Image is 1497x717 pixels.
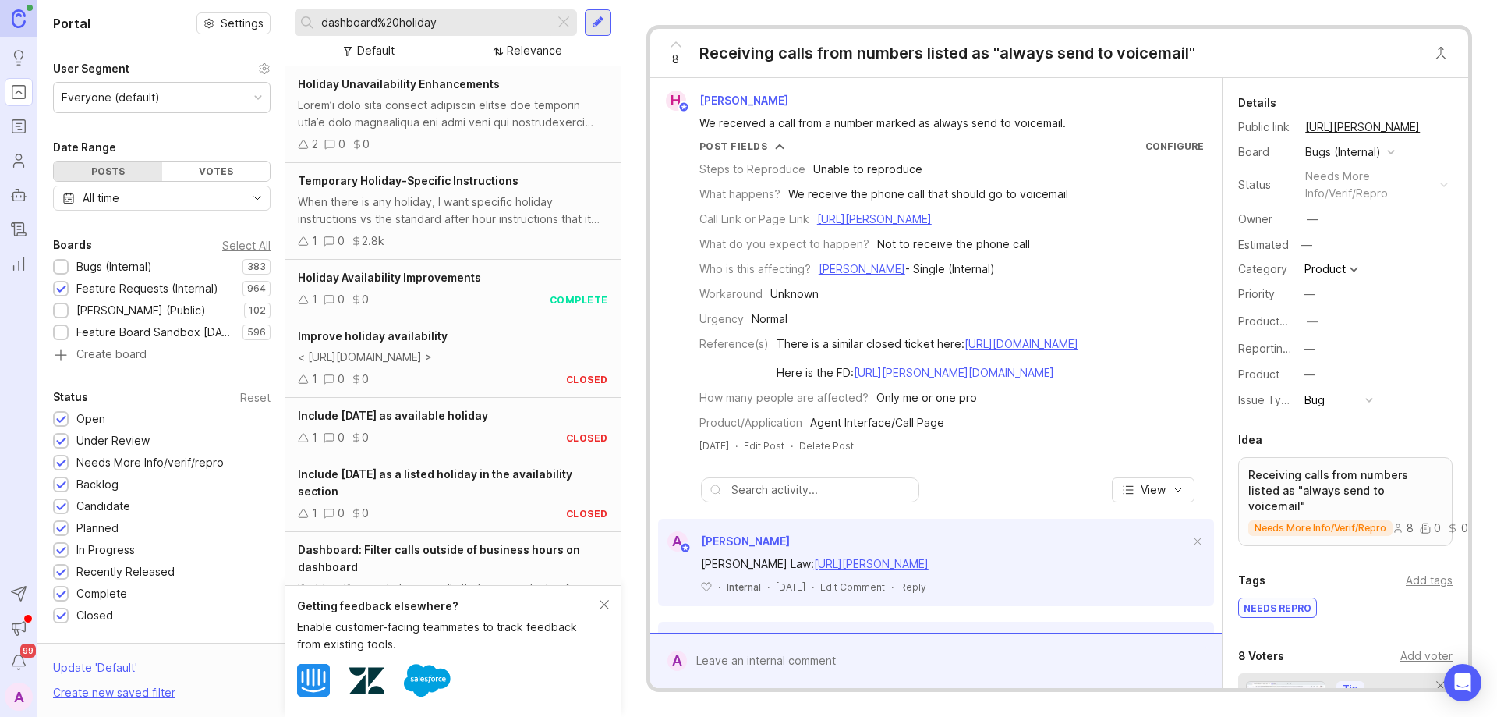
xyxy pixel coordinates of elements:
[667,651,687,671] div: A
[814,557,929,570] a: [URL][PERSON_NAME]
[53,349,271,363] a: Create board
[566,507,608,520] div: closed
[5,614,33,642] button: Announcements
[5,78,33,106] a: Portal
[76,410,105,428] div: Open
[312,429,317,446] div: 1
[53,138,116,157] div: Date Range
[788,186,1068,203] div: We receive the phone call that should go to voicemail
[1238,367,1279,381] label: Product
[1238,342,1322,355] label: Reporting Team
[699,140,768,153] div: Post Fields
[699,140,785,153] button: Post Fields
[363,136,370,153] div: 0
[247,326,266,339] p: 596
[76,432,150,449] div: Under Review
[285,398,621,456] a: Include [DATE] as available holiday100closed
[338,136,345,153] div: 0
[76,498,130,515] div: Candidate
[54,162,162,181] div: Posts
[699,186,780,203] div: What happens?
[1420,523,1441,534] div: 0
[240,393,271,402] div: Reset
[76,280,218,297] div: Feature Requests (Internal)
[5,580,33,608] button: Send to Autopilot
[298,580,608,614] div: Problem Pro wants to see calls that come outside of business hours. We can't. # Solution Allow fi...
[791,439,793,453] div: ·
[53,684,175,701] div: Create new saved filter
[338,371,345,388] div: 0
[338,429,345,446] div: 0
[312,232,317,250] div: 1
[1305,168,1434,202] div: needs more info/verif/repro
[699,440,729,452] time: [DATE]
[1393,523,1414,534] div: 8
[812,580,814,594] div: ·
[1238,431,1262,449] div: Idea
[566,431,608,445] div: closed
[76,585,127,602] div: Complete
[770,286,819,303] div: Unknown
[1238,144,1293,161] div: Board
[5,683,33,711] div: A
[338,232,345,250] div: 0
[1141,482,1166,498] span: View
[298,543,580,573] span: Dashboard: Filter calls outside of business hours on dashboard
[285,456,621,532] a: Include [DATE] as a listed holiday in the availability section100closed
[1304,340,1315,357] div: —
[854,366,1054,379] a: [URL][PERSON_NAME][DOMAIN_NAME]
[891,580,894,594] div: ·
[1238,571,1265,590] div: Tags
[550,293,608,307] div: complete
[196,12,271,34] button: Settings
[5,147,33,175] a: Users
[312,505,317,522] div: 1
[752,311,787,328] div: Normal
[1304,264,1346,275] div: Product
[900,580,926,594] div: Reply
[53,59,129,78] div: User Segment
[876,389,977,406] div: Only me or one pro
[1301,117,1424,137] a: [URL][PERSON_NAME]
[1304,392,1325,409] div: Bug
[1112,477,1194,502] button: View
[699,439,729,453] a: [DATE]
[1307,211,1318,228] div: —
[1343,683,1358,695] p: Tip
[699,115,1191,132] div: We received a call from a number marked as always send to voicemail.
[877,236,1030,253] div: Not to receive the phone call
[362,371,369,388] div: 0
[5,112,33,140] a: Roadmaps
[76,520,119,537] div: Planned
[76,607,113,624] div: Closed
[1305,144,1381,161] div: Bugs (Internal)
[247,282,266,295] p: 964
[221,16,264,31] span: Settings
[1400,648,1453,665] div: Add voter
[53,388,88,406] div: Status
[1238,393,1295,406] label: Issue Type
[20,644,36,658] span: 99
[679,542,691,554] img: member badge
[1238,261,1293,278] div: Category
[285,163,621,260] a: Temporary Holiday-Specific InstructionsWhen there is any holiday, I want specific holiday instruc...
[338,291,345,308] div: 0
[566,373,608,386] div: closed
[1238,94,1276,112] div: Details
[767,580,770,594] div: ·
[298,467,572,498] span: Include [DATE] as a listed holiday in the availability section
[701,555,1189,573] div: [PERSON_NAME] Law:
[820,580,885,594] div: Edit Comment
[404,657,451,704] img: Salesforce logo
[76,541,135,559] div: In Progress
[76,302,206,319] div: [PERSON_NAME] (Public)
[813,161,922,178] div: Unable to reproduce
[658,531,790,552] a: A[PERSON_NAME]
[5,648,33,676] button: Notifications
[1238,240,1289,250] div: Estimated
[362,291,369,308] div: 0
[699,42,1195,64] div: Receiving calls from numbers listed as "always send to voicemail"
[699,261,811,278] div: Who is this affecting?
[76,476,119,493] div: Backlog
[247,261,266,273] p: 383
